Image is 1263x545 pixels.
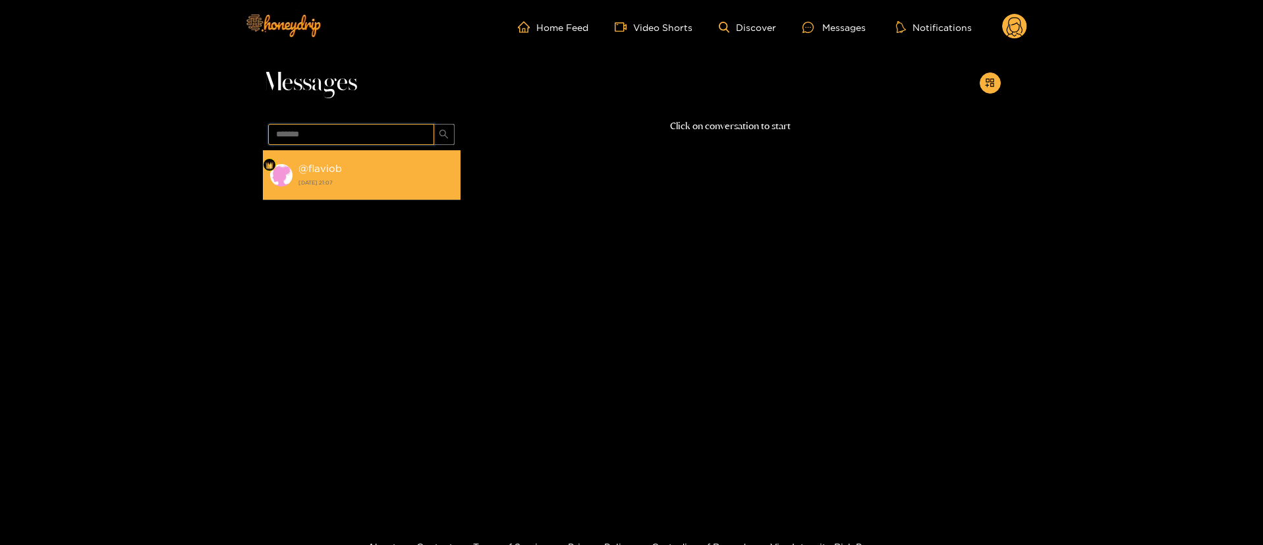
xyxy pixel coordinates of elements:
[615,21,633,33] span: video-camera
[298,163,342,174] strong: @ flaviob
[615,21,692,33] a: Video Shorts
[269,163,293,187] img: conversation
[263,67,357,99] span: Messages
[439,129,449,140] span: search
[266,161,273,169] img: Fan Level
[298,177,454,188] strong: [DATE] 21:07
[518,21,536,33] span: home
[719,22,776,33] a: Discover
[518,21,588,33] a: Home Feed
[434,124,455,145] button: search
[802,20,866,35] div: Messages
[980,72,1001,94] button: appstore-add
[461,119,1001,134] p: Click on conversation to start
[985,78,995,89] span: appstore-add
[892,20,976,34] button: Notifications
